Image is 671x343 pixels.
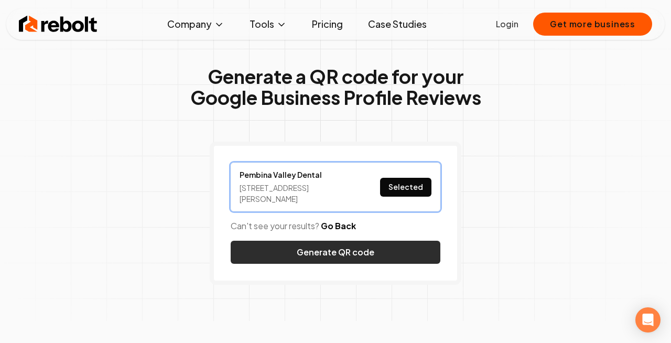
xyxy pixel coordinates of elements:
button: Company [159,14,233,35]
a: Pembina Valley Dental [240,169,355,180]
button: Generate QR code [231,241,440,264]
a: Pricing [304,14,351,35]
button: Selected [380,178,431,197]
button: Go Back [321,220,356,232]
a: Login [496,18,518,30]
button: Tools [241,14,295,35]
a: Case Studies [360,14,435,35]
img: Rebolt Logo [19,14,98,35]
h1: Generate a QR code for your Google Business Profile Reviews [190,66,481,108]
div: Open Intercom Messenger [635,307,661,333]
p: Can't see your results? [231,220,440,232]
div: [STREET_ADDRESS][PERSON_NAME] [240,183,355,205]
button: Get more business [533,13,652,36]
